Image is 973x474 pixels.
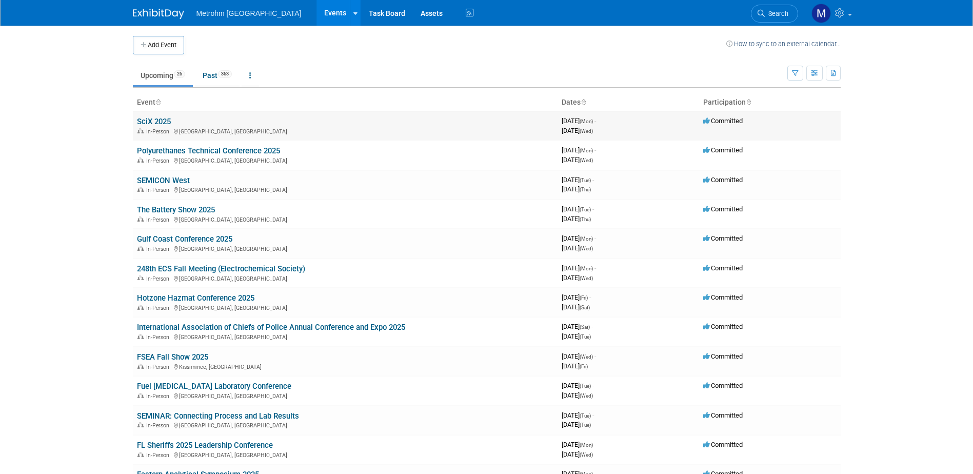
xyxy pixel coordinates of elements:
span: (Tue) [580,413,591,419]
span: - [594,441,596,448]
span: [DATE] [562,441,596,448]
div: Kissimmee, [GEOGRAPHIC_DATA] [137,362,553,370]
th: Event [133,94,558,111]
span: (Tue) [580,207,591,212]
a: Hotzone Hazmat Conference 2025 [137,293,254,303]
th: Dates [558,94,699,111]
span: 26 [174,70,185,78]
span: [DATE] [562,185,591,193]
span: In-Person [146,128,172,135]
img: In-Person Event [137,393,144,398]
span: [DATE] [562,391,593,399]
span: [DATE] [562,156,593,164]
span: [DATE] [562,127,593,134]
span: In-Person [146,364,172,370]
span: Committed [703,264,743,272]
span: (Wed) [580,354,593,360]
div: [GEOGRAPHIC_DATA], [GEOGRAPHIC_DATA] [137,244,553,252]
a: Sort by Event Name [155,98,161,106]
span: [DATE] [562,176,594,184]
th: Participation [699,94,841,111]
span: [DATE] [562,117,596,125]
span: [DATE] [562,234,596,242]
span: (Thu) [580,216,591,222]
span: (Mon) [580,118,593,124]
a: SEMICON West [137,176,190,185]
span: Committed [703,293,743,301]
a: How to sync to an external calendar... [726,40,841,48]
img: In-Person Event [137,422,144,427]
span: - [592,205,594,213]
span: [DATE] [562,146,596,154]
span: In-Person [146,334,172,341]
span: (Tue) [580,334,591,340]
span: - [591,323,593,330]
a: Polyurethanes Technical Conference 2025 [137,146,280,155]
div: [GEOGRAPHIC_DATA], [GEOGRAPHIC_DATA] [137,156,553,164]
a: FL Sheriffs 2025 Leadership Conference [137,441,273,450]
span: In-Person [146,187,172,193]
span: [DATE] [562,382,594,389]
span: [DATE] [562,421,591,428]
a: Gulf Coast Conference 2025 [137,234,232,244]
span: Committed [703,323,743,330]
span: In-Person [146,393,172,400]
div: [GEOGRAPHIC_DATA], [GEOGRAPHIC_DATA] [137,391,553,400]
div: [GEOGRAPHIC_DATA], [GEOGRAPHIC_DATA] [137,421,553,429]
img: In-Person Event [137,305,144,310]
span: [DATE] [562,352,596,360]
span: [DATE] [562,332,591,340]
span: (Tue) [580,383,591,389]
span: (Thu) [580,187,591,192]
span: (Wed) [580,275,593,281]
span: [DATE] [562,303,590,311]
button: Add Event [133,36,184,54]
img: Michelle Simoes [811,4,831,23]
a: Sort by Start Date [581,98,586,106]
span: Committed [703,146,743,154]
img: In-Person Event [137,216,144,222]
span: (Wed) [580,128,593,134]
span: In-Person [146,157,172,164]
span: [DATE] [562,244,593,252]
div: [GEOGRAPHIC_DATA], [GEOGRAPHIC_DATA] [137,450,553,459]
a: SEMINAR: Connecting Process and Lab Results [137,411,299,421]
a: Past363 [195,66,240,85]
span: [DATE] [562,215,591,223]
span: (Tue) [580,422,591,428]
img: In-Person Event [137,364,144,369]
span: Committed [703,441,743,448]
span: - [594,146,596,154]
img: In-Person Event [137,157,144,163]
span: In-Person [146,422,172,429]
span: In-Person [146,216,172,223]
span: (Mon) [580,442,593,448]
span: [DATE] [562,205,594,213]
span: [DATE] [562,450,593,458]
span: - [592,382,594,389]
span: (Wed) [580,246,593,251]
div: [GEOGRAPHIC_DATA], [GEOGRAPHIC_DATA] [137,127,553,135]
span: [DATE] [562,411,594,419]
img: In-Person Event [137,275,144,281]
span: 363 [218,70,232,78]
img: In-Person Event [137,452,144,457]
span: (Wed) [580,157,593,163]
img: In-Person Event [137,187,144,192]
a: The Battery Show 2025 [137,205,215,214]
span: Committed [703,117,743,125]
span: (Sat) [580,324,590,330]
a: International Association of Chiefs of Police Annual Conference and Expo 2025 [137,323,405,332]
img: In-Person Event [137,128,144,133]
span: (Mon) [580,236,593,242]
div: [GEOGRAPHIC_DATA], [GEOGRAPHIC_DATA] [137,215,553,223]
img: ExhibitDay [133,9,184,19]
span: Committed [703,411,743,419]
span: [DATE] [562,293,591,301]
span: - [594,264,596,272]
span: In-Person [146,452,172,459]
span: - [594,352,596,360]
a: SciX 2025 [137,117,171,126]
span: [DATE] [562,264,596,272]
span: (Wed) [580,452,593,458]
